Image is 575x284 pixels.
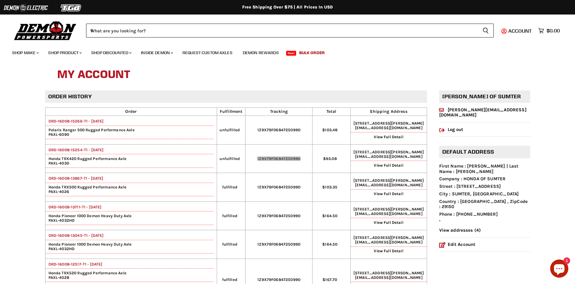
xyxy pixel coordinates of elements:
span: PAXL-4032HD [45,218,75,223]
li: Street : [STREET_ADDRESS] [439,184,530,189]
td: fulfilled [217,230,246,259]
span: Honda Pioneer 1000 Demon Heavy Duty Axle [45,214,214,218]
a: $0.00 [535,26,563,35]
span: [PERSON_NAME][EMAIL_ADDRESS][DOMAIN_NAME] [355,150,424,159]
a: Inside Demon [136,47,177,59]
button: Search [478,24,494,38]
a: View Full Detail [374,220,403,225]
span: Honda TRX500 Rugged Performance Axle [45,185,214,189]
span: PAXL-6090 [45,132,69,137]
a: Shop Make [8,47,42,59]
span: [PERSON_NAME][EMAIL_ADDRESS][DOMAIN_NAME] [355,207,424,216]
h1: My Account [57,65,518,84]
span: PAXL-4032HD [45,246,75,251]
a: ORD-16008-15254-T1 - [DATE] [45,148,104,152]
a: Edit Account [439,242,476,247]
ul: , [439,164,530,222]
a: [PERSON_NAME][EMAIL_ADDRESS][DOMAIN_NAME] [439,107,527,118]
span: [PERSON_NAME][EMAIL_ADDRESS][DOMAIN_NAME] [355,235,424,244]
span: Honda TRX520 Rugged Performance Axle [45,271,214,275]
th: Tracking [246,108,312,116]
span: $0.00 [547,28,560,34]
inbox-online-store-chat: Shopify online store chat [548,260,570,279]
li: Country : [GEOGRAPHIC_DATA] , ZipCode : 29150 [439,199,530,210]
img: TGB Logo 2 [48,2,94,14]
a: Account [506,28,535,34]
li: Company : HONDA OF SUMTER [439,176,530,181]
ul: Main menu [8,44,558,59]
span: New! [286,51,296,56]
a: Log out [439,127,463,132]
a: ORD-16008-13045-T1 - [DATE] [45,233,104,238]
img: Demon Electric Logo 2 [3,2,48,14]
li: City : SUMTER, [GEOGRAPHIC_DATA] [439,191,530,197]
td: unfulfilled [217,144,246,173]
a: View Full Detail [374,163,403,168]
a: View Full Detail [374,135,403,139]
a: Bulk Order [295,47,329,59]
td: [STREET_ADDRESS] [350,173,427,201]
th: Total [312,108,350,116]
li: Phone : [PHONE_NUMBER] [439,212,530,217]
td: [STREET_ADDRESS] [350,116,427,144]
td: 1Z9X79F06847250990 [246,173,312,201]
span: $93.08 [323,156,337,161]
th: Order [45,108,217,116]
span: [PERSON_NAME][EMAIL_ADDRESS][DOMAIN_NAME] [355,178,424,187]
span: $167.70 [323,277,337,282]
a: Request Custom Axles [178,47,237,59]
td: 1Z9X79F06847250990 [246,201,312,230]
span: Honda TRX420 Rugged Performance Axle [45,156,214,161]
a: ORD-16008-12517-T1 - [DATE] [45,262,102,266]
a: ORD-16008-15266-T1 - [DATE] [45,119,104,123]
h2: Order history [45,90,427,103]
h2: Default address [439,146,530,158]
span: $164.50 [322,214,337,218]
a: ORD-16008-13867-T1 - [DATE] [45,176,103,181]
form: Product [86,24,494,38]
td: fulfilled [217,173,246,201]
span: Polaris Ranger 500 Rugged Performance Axle [45,128,214,132]
a: ORD-16008-13711-T1 - [DATE] [45,205,102,209]
a: Shop Product [44,47,85,59]
input: When autocomplete results are available use up and down arrows to review and enter to select [86,24,478,38]
a: View Full Detail [374,249,403,253]
span: PAXL-4026 [45,189,69,194]
td: 1Z9X79F06847250990 [246,116,312,144]
td: [STREET_ADDRESS] [350,230,427,259]
th: Shipping Address [350,108,427,116]
span: Account [508,28,532,34]
a: View addresses (4) [439,227,481,233]
span: Honda Pioneer 1000 Demon Heavy Duty Axle [45,242,214,246]
span: $164.50 [322,242,337,246]
img: Demon Powersports [12,20,79,41]
td: fulfilled [217,201,246,230]
th: Fulfillment [217,108,246,116]
td: [STREET_ADDRESS] [350,144,427,173]
a: Demon Rewards [238,47,283,59]
td: [STREET_ADDRESS] [350,201,427,230]
span: PAXL-4028 [45,275,69,280]
span: [PERSON_NAME][EMAIL_ADDRESS][DOMAIN_NAME] [355,271,424,280]
td: 1Z9X79F06847250990 [246,144,312,173]
span: PAXL-4030 [45,161,69,165]
td: unfulfilled [217,116,246,144]
td: 1Z9X79F06847250990 [246,230,312,259]
h2: [PERSON_NAME] of sumter [439,90,530,103]
a: View Full Detail [374,191,403,196]
a: Shop Discounted [87,47,135,59]
div: Free Shipping Over $75 | All Prices In USD [45,5,530,10]
span: $103.48 [322,128,337,132]
span: $103.35 [322,185,337,189]
span: [PERSON_NAME][EMAIL_ADDRESS][DOMAIN_NAME] [355,121,424,130]
li: First Name : [PERSON_NAME] | Last Name : [PERSON_NAME] [439,164,530,174]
